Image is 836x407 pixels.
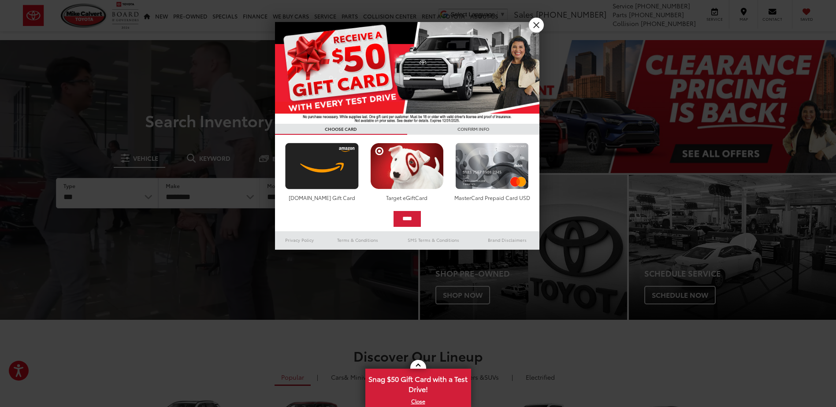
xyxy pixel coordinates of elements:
img: 55838_top_625864.jpg [275,22,539,124]
h3: CHOOSE CARD [275,124,407,135]
div: MasterCard Prepaid Card USD [453,194,531,201]
div: Target eGiftCard [368,194,446,201]
img: amazoncard.png [283,143,361,189]
a: Terms & Conditions [324,235,391,245]
div: [DOMAIN_NAME] Gift Card [283,194,361,201]
h3: CONFIRM INFO [407,124,539,135]
img: targetcard.png [368,143,446,189]
span: Snag $50 Gift Card with a Test Drive! [366,370,470,396]
a: Privacy Policy [275,235,324,245]
a: SMS Terms & Conditions [392,235,475,245]
a: Brand Disclaimers [475,235,539,245]
img: mastercard.png [453,143,531,189]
